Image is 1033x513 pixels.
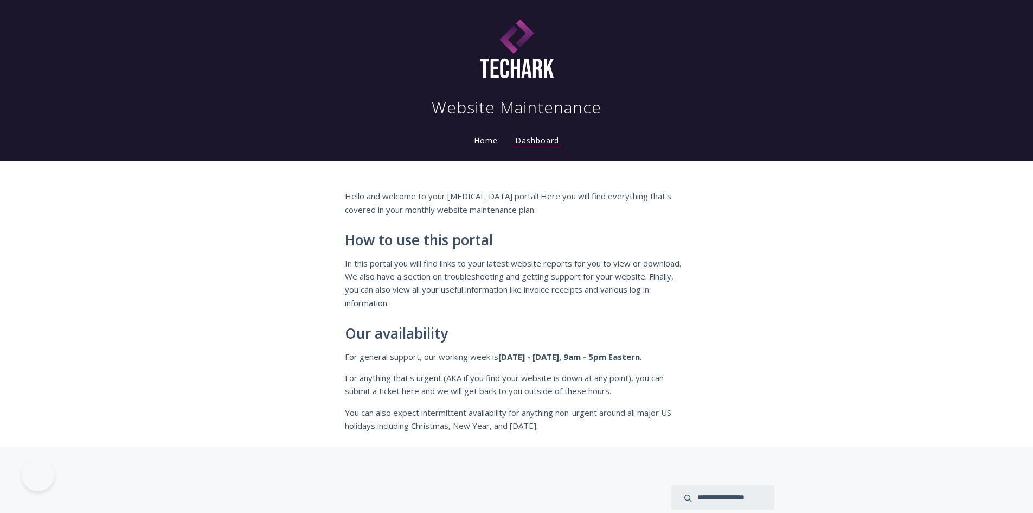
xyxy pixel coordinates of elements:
a: Dashboard [513,135,561,147]
p: For general support, our working week is . [345,350,689,363]
h1: Website Maintenance [432,97,601,118]
iframe: Toggle Customer Support [22,459,54,491]
p: You can also expect intermittent availability for anything non-urgent around all major US holiday... [345,406,689,433]
p: For anything that's urgent (AKA if you find your website is down at any point), you can submit a ... [345,371,689,398]
p: Hello and welcome to your [MEDICAL_DATA] portal! Here you will find everything that's covered in ... [345,189,689,216]
p: In this portal you will find links to your latest website reports for you to view or download. We... [345,257,689,310]
h2: Our availability [345,326,689,342]
a: Home [472,135,500,145]
strong: [DATE] - [DATE], 9am - 5pm Eastern [498,351,640,362]
input: search input [671,485,774,510]
h2: How to use this portal [345,232,689,249]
